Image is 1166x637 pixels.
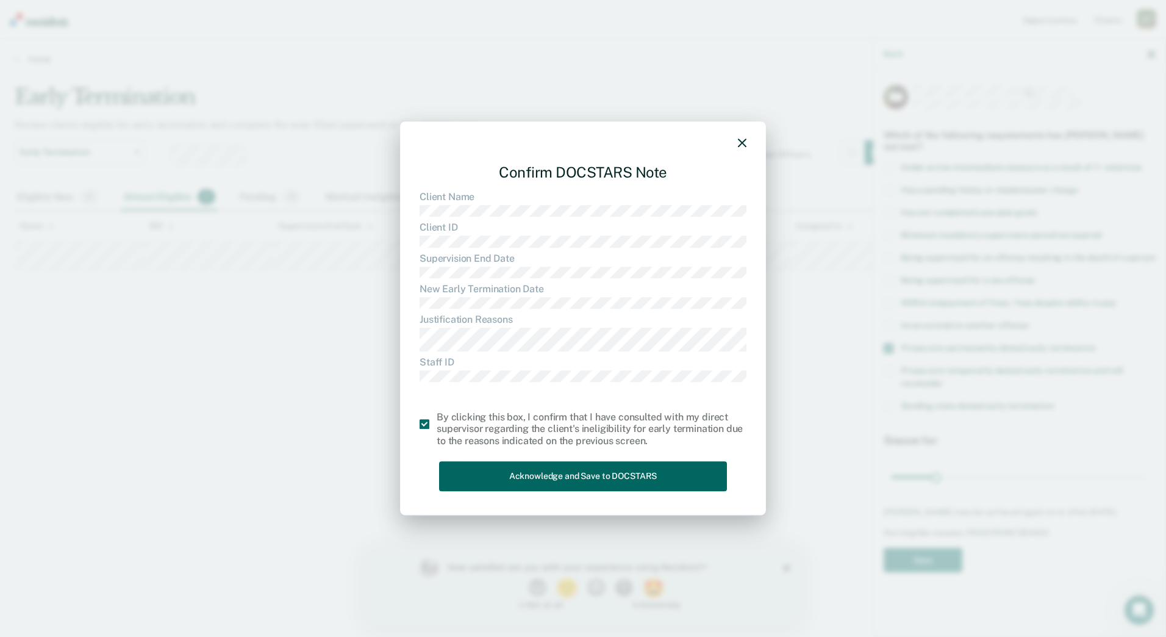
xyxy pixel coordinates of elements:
[420,253,746,264] dt: Supervision End Date
[420,154,746,191] div: Confirm DOCSTARS Note
[83,55,198,63] div: 1 - Not at all
[420,191,746,203] dt: Client Name
[277,33,302,51] button: 5
[250,33,271,51] button: 4
[163,33,185,51] button: 1
[420,283,746,295] dt: New Early Termination Date
[418,18,426,26] div: Close survey
[439,461,727,491] button: Acknowledge and Save to DOCSTARS
[437,411,746,447] div: By clicking this box, I confirm that I have consulted with my direct supervisor regarding the cli...
[268,55,383,63] div: 5 - Extremely
[420,221,746,233] dt: Client ID
[420,314,746,326] dt: Justification Reasons
[222,33,243,51] button: 3
[54,12,73,32] img: Profile image for Kim
[83,16,365,27] div: How satisfied are you with your experience using Recidiviz?
[191,33,216,51] button: 2
[420,356,746,368] dt: Staff ID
